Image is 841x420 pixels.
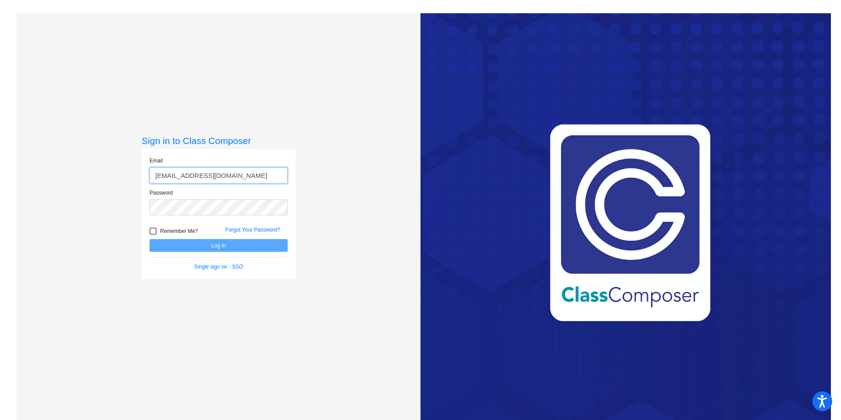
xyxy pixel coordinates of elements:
a: Single sign on - SSO [194,264,243,270]
label: Password [150,189,173,197]
a: Forgot Your Password? [225,227,280,233]
label: Email [150,157,163,165]
span: Remember Me? [160,226,198,236]
button: Log In [150,239,288,252]
h3: Sign in to Class Composer [142,135,296,146]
